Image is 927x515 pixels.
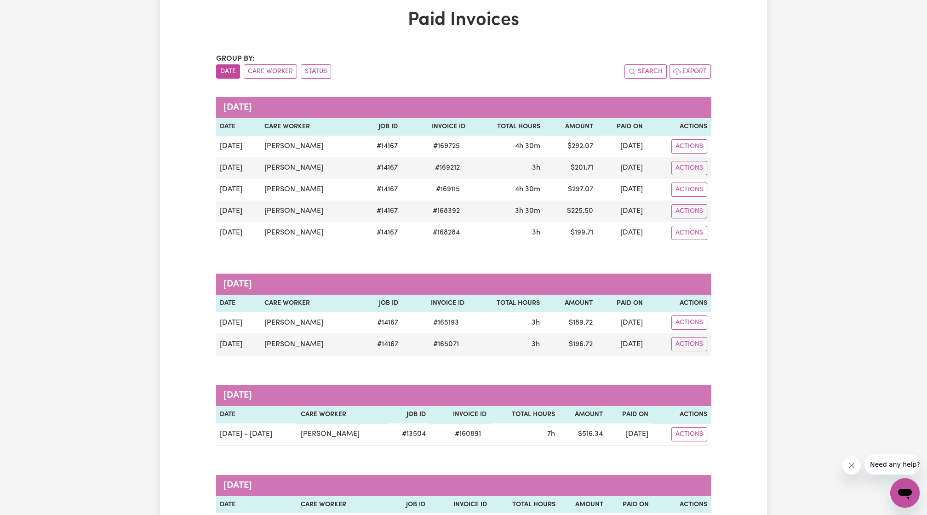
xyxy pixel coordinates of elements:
[559,406,607,423] th: Amount
[261,222,359,244] td: [PERSON_NAME]
[301,64,331,79] button: sort invoices by paid status
[597,157,647,179] td: [DATE]
[671,315,707,330] button: Actions
[842,456,861,475] iframe: Close message
[360,333,402,355] td: # 14167
[544,295,596,312] th: Amount
[216,136,261,157] td: [DATE]
[216,385,711,406] caption: [DATE]
[544,136,596,157] td: $ 292.07
[261,157,359,179] td: [PERSON_NAME]
[490,406,559,423] th: Total Hours
[216,200,261,222] td: [DATE]
[216,9,711,31] h1: Paid Invoices
[297,496,387,514] th: Care Worker
[216,295,261,312] th: Date
[428,317,464,328] span: # 165193
[261,136,359,157] td: [PERSON_NAME]
[359,118,401,136] th: Job ID
[216,222,261,244] td: [DATE]
[387,423,429,446] td: # 13504
[671,226,707,240] button: Actions
[544,200,596,222] td: $ 225.50
[864,454,920,475] iframe: Message from company
[607,423,652,446] td: [DATE]
[216,118,261,136] th: Date
[428,339,464,350] span: # 165071
[244,64,297,79] button: sort invoices by care worker
[532,319,540,326] span: 3 hours
[427,206,465,217] span: # 168392
[216,274,711,295] caption: [DATE]
[515,207,540,215] span: 3 hours 30 minutes
[597,222,647,244] td: [DATE]
[596,333,647,355] td: [DATE]
[387,406,429,423] th: Job ID
[360,295,402,312] th: Job ID
[652,496,711,514] th: Actions
[216,64,240,79] button: sort invoices by date
[515,186,540,193] span: 4 hours 30 minutes
[671,183,707,197] button: Actions
[216,333,261,355] td: [DATE]
[261,118,359,136] th: Care Worker
[597,136,647,157] td: [DATE]
[402,295,468,312] th: Invoice ID
[547,430,555,438] span: 7 hours
[216,157,261,179] td: [DATE]
[6,6,56,14] span: Need any help?
[359,136,401,157] td: # 14167
[216,97,711,118] caption: [DATE]
[671,337,707,351] button: Actions
[216,312,261,333] td: [DATE]
[559,496,607,514] th: Amount
[597,118,647,136] th: Paid On
[596,312,647,333] td: [DATE]
[469,118,544,136] th: Total Hours
[261,312,360,333] td: [PERSON_NAME]
[624,64,667,79] button: Search
[387,496,429,514] th: Job ID
[359,200,401,222] td: # 14167
[216,179,261,200] td: [DATE]
[515,143,540,150] span: 4 hours 30 minutes
[297,423,387,446] td: [PERSON_NAME]
[671,139,707,154] button: Actions
[468,295,544,312] th: Total Hours
[597,179,647,200] td: [DATE]
[532,164,540,172] span: 3 hours
[491,496,559,514] th: Total Hours
[401,118,469,136] th: Invoice ID
[449,429,486,440] span: # 160891
[544,222,596,244] td: $ 199.71
[607,406,652,423] th: Paid On
[544,179,596,200] td: $ 297.07
[427,227,465,238] span: # 168284
[428,141,465,152] span: # 169725
[429,162,465,173] span: # 169212
[216,475,711,496] caption: [DATE]
[544,333,596,355] td: $ 196.72
[359,179,401,200] td: # 14167
[647,118,711,136] th: Actions
[216,406,297,423] th: Date
[647,295,711,312] th: Actions
[216,55,255,63] span: Group by:
[671,161,707,175] button: Actions
[596,295,647,312] th: Paid On
[261,179,359,200] td: [PERSON_NAME]
[297,406,387,423] th: Care Worker
[597,200,647,222] td: [DATE]
[544,118,596,136] th: Amount
[544,312,596,333] td: $ 189.72
[430,184,465,195] span: # 169115
[669,64,711,79] button: Export
[359,157,401,179] td: # 14167
[360,312,402,333] td: # 14167
[671,427,707,441] button: Actions
[544,157,596,179] td: $ 201.71
[559,423,607,446] td: $ 516.34
[261,295,360,312] th: Care Worker
[216,496,297,514] th: Date
[429,406,490,423] th: Invoice ID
